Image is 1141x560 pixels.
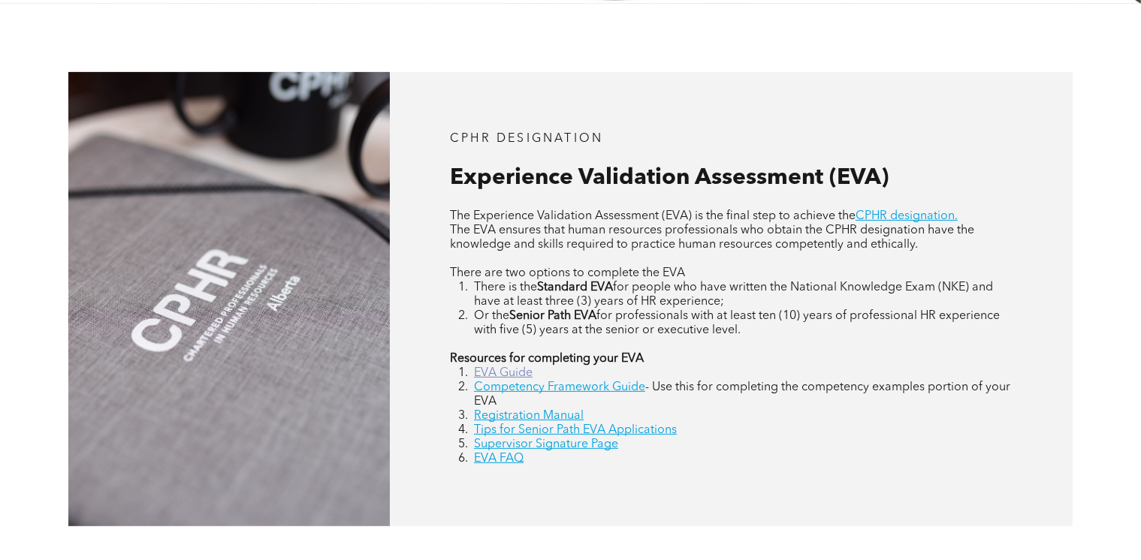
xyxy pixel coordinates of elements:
[474,381,1010,408] span: - Use this for completing the competency examples portion of your EVA
[856,210,958,222] a: CPHR designation.
[450,167,889,189] span: Experience Validation Assessment (EVA)
[509,310,596,322] strong: Senior Path EVA
[474,310,509,322] span: Or the
[474,453,524,465] a: EVA FAQ
[537,282,613,294] strong: Standard EVA
[474,410,584,422] a: Registration Manual
[450,224,974,251] span: The EVA ensures that human resources professionals who obtain the CPHR designation have the knowl...
[474,310,1000,336] span: for professionals with at least ten (10) years of professional HR experience with five (5) years ...
[450,353,644,365] strong: Resources for completing your EVA
[450,210,856,222] span: The Experience Validation Assessment (EVA) is the final step to achieve the
[474,282,537,294] span: There is the
[450,133,603,145] span: CPHR DESIGNATION
[474,381,645,393] a: Competency Framework Guide
[474,367,533,379] a: EVA Guide
[474,424,677,436] a: Tips for Senior Path EVA Applications
[450,267,685,279] span: There are two options to complete the EVA
[474,438,618,450] a: Supervisor Signature Page
[474,282,993,308] span: for people who have written the National Knowledge Exam (NKE) and have at least three (3) years o...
